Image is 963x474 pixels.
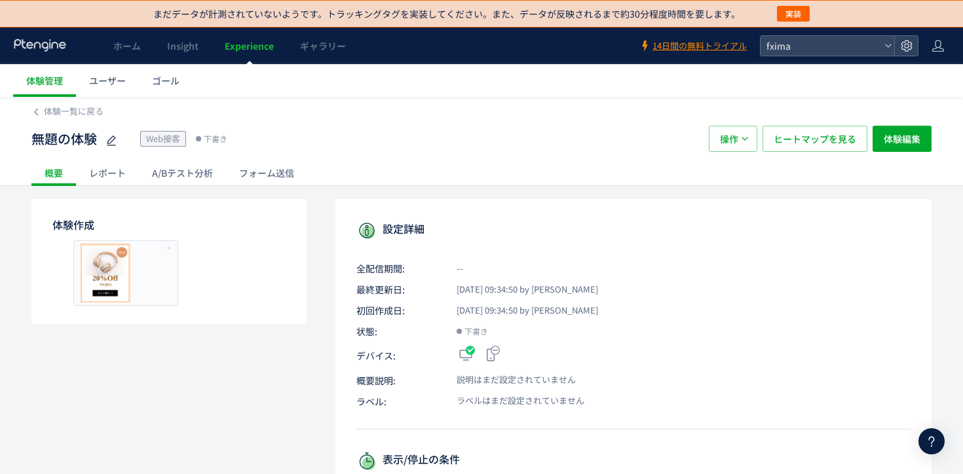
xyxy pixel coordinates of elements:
[152,74,179,87] span: ゴール
[89,74,126,87] span: ユーザー
[31,130,97,149] span: 無題の体験
[442,283,598,296] span: [DATE] 09:34:50 by [PERSON_NAME]
[225,39,274,52] span: Experience
[442,263,463,275] span: --
[300,39,346,52] span: ギャラリー
[204,132,227,145] span: 下書き
[52,217,286,232] p: 体験作成
[639,40,747,52] a: 14日間の無料トライアル
[785,6,801,22] span: 実装
[26,74,63,87] span: 体験管理
[356,220,911,241] p: 設定詳細
[139,160,226,186] div: A/Bテスト分析
[356,349,442,362] span: デバイス:
[464,325,488,338] span: 下書き
[76,160,139,186] div: レポート
[146,132,180,145] span: Web接客
[774,126,856,152] span: ヒートマップを見る
[356,283,442,296] span: 最終更新日:
[873,126,932,152] button: 体験編集
[356,325,442,338] span: 状態:
[226,160,307,186] div: フォーム送信
[442,304,598,317] span: [DATE] 09:34:50 by [PERSON_NAME]
[442,374,576,386] span: 説明はまだ設定されていません
[652,40,747,52] span: 14日間の無料トライアル
[167,39,198,52] span: Insight
[77,244,175,302] img: b62bd3cf470f88680ea1579332b7faff1757464489907.png
[709,126,757,152] button: 操作
[777,6,810,22] button: 実装
[356,374,442,387] span: 概要説明:
[113,39,141,52] span: ホーム
[442,395,584,407] span: ラベルはまだ設定されていません
[763,126,867,152] button: ヒートマップを見る
[356,262,442,275] span: 全配信期間:
[31,160,76,186] div: 概要
[356,304,442,317] span: 初回作成日:
[356,395,442,408] span: ラベル:
[884,126,920,152] span: 体験編集
[720,126,738,152] span: 操作
[44,105,104,117] span: 体験一覧に戻る
[153,7,740,20] p: まだデータが計測されていないようです。トラッキングタグを実装してください。また、データが反映されるまで約30分程度時間を要します。
[356,450,911,471] p: 表示/停止の条件
[763,36,879,56] span: fxima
